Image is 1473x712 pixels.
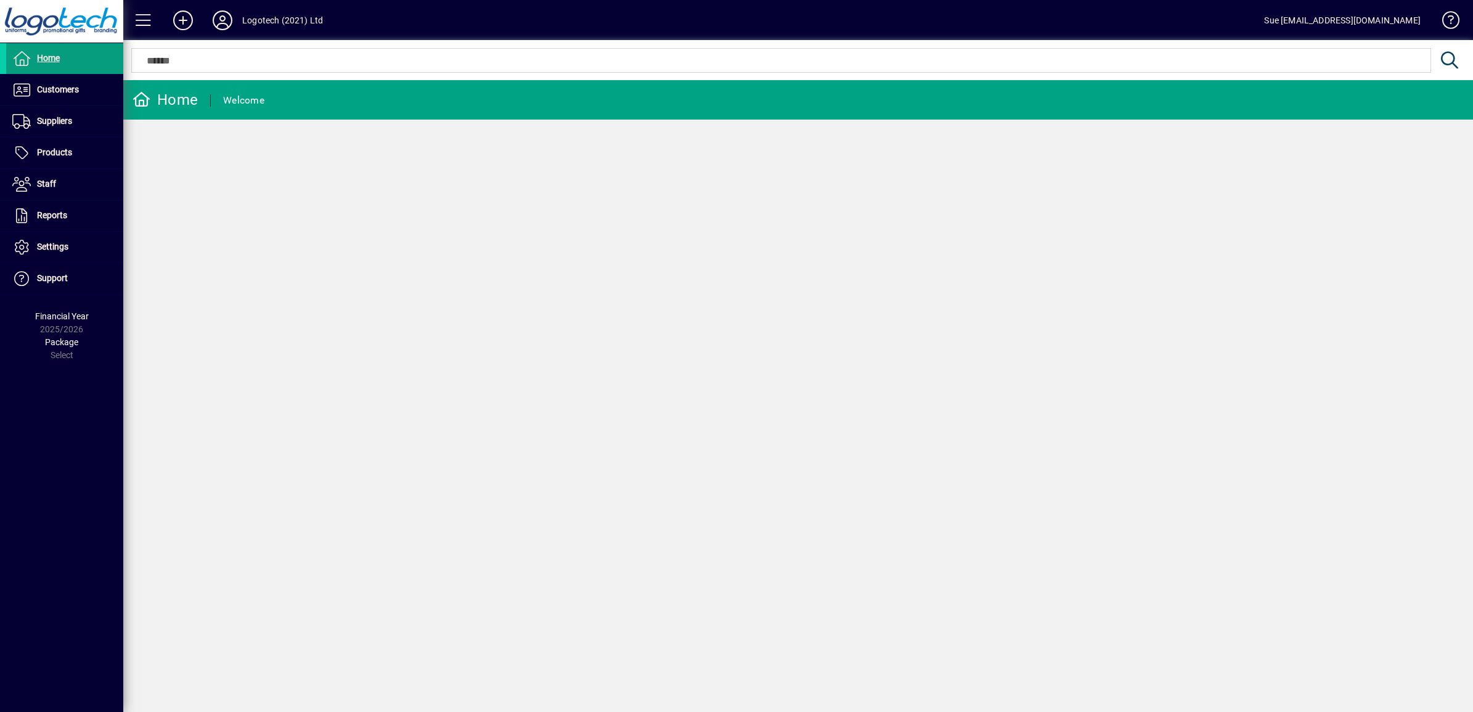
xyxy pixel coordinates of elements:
span: Financial Year [35,311,89,321]
span: Support [37,273,68,283]
button: Profile [203,9,242,31]
a: Settings [6,232,123,263]
div: Logotech (2021) Ltd [242,10,323,30]
a: Knowledge Base [1433,2,1458,43]
button: Add [163,9,203,31]
a: Support [6,263,123,294]
span: Products [37,147,72,157]
a: Suppliers [6,106,123,137]
a: Products [6,137,123,168]
span: Customers [37,84,79,94]
span: Package [45,337,78,347]
span: Reports [37,210,67,220]
a: Reports [6,200,123,231]
span: Home [37,53,60,63]
div: Home [133,90,198,110]
span: Staff [37,179,56,189]
a: Customers [6,75,123,105]
span: Suppliers [37,116,72,126]
div: Sue [EMAIL_ADDRESS][DOMAIN_NAME] [1264,10,1421,30]
div: Welcome [223,91,264,110]
a: Staff [6,169,123,200]
span: Settings [37,242,68,252]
